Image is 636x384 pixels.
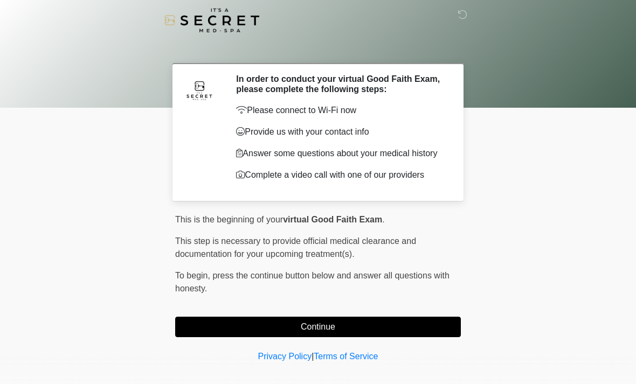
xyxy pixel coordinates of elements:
button: Continue [175,317,461,337]
p: Provide us with your contact info [236,125,445,138]
a: Terms of Service [314,352,378,361]
span: . [382,215,384,224]
a: | [312,352,314,361]
span: This is the beginning of your [175,215,283,224]
h2: In order to conduct your virtual Good Faith Exam, please complete the following steps: [236,74,445,94]
span: press the continue button below and answer all questions with honesty. [175,271,450,293]
img: It's A Secret Med Spa Logo [164,8,259,32]
p: Complete a video call with one of our providers [236,169,445,181]
strong: virtual Good Faith Exam [283,215,382,224]
p: Please connect to Wi-Fi now [236,104,445,117]
span: This step is necessary to provide official medical clearance and documentation for your upcoming ... [175,236,416,259]
span: To begin, [175,271,212,280]
h1: ‎ ‎ [167,39,469,59]
img: Agent Avatar [183,74,216,106]
a: Privacy Policy [258,352,312,361]
p: Answer some questions about your medical history [236,147,445,160]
